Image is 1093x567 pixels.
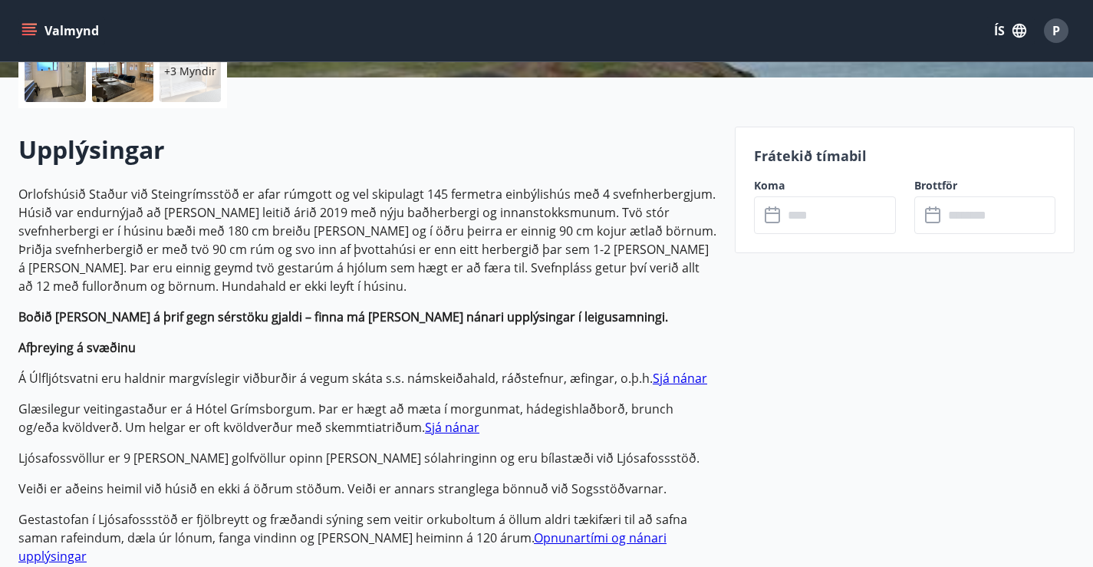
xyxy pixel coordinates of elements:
[18,308,668,325] strong: Boðið [PERSON_NAME] á þrif gegn sérstöku gjaldi – finna má [PERSON_NAME] nánari upplýsingar í lei...
[18,133,716,166] h2: Upplýsingar
[754,146,1055,166] p: Frátekið tímabil
[18,400,716,437] p: Glæsilegur veitingastaður er á Hótel Grímsborgum. Þar er hægt að mæta í morgunmat, hádegishlaðbor...
[18,480,716,498] p: Veiði er aðeins heimil við húsið en ekki á öðrum stöðum. Veiði er annars stranglega bönnuð við So...
[18,185,716,295] p: Orlofshúsið Staður við Steingrímsstöð er afar rúmgott og vel skipulagt 145 fermetra einbýlishús m...
[18,369,716,387] p: Á Úlfljótsvatni eru haldnir margvíslegir viðburðir á vegum skáta s.s. námskeiðahald, ráðstefnur, ...
[164,64,216,79] p: +3 Myndir
[986,17,1035,45] button: ÍS
[18,339,136,356] strong: Afþreying á svæðinu
[425,419,479,436] a: Sjá nánar
[18,510,716,565] p: Gestastofan í Ljósafossstöð er fjölbreytt og fræðandi sýning sem veitir orkuboltum á öllum aldri ...
[914,178,1056,193] label: Brottför
[1038,12,1075,49] button: P
[754,178,896,193] label: Koma
[1052,22,1060,39] span: P
[653,370,707,387] a: Sjá nánar
[18,17,105,45] button: menu
[18,449,716,467] p: Ljósafossvöllur er 9 [PERSON_NAME] golfvöllur opinn [PERSON_NAME] sólahringinn og eru bílastæði v...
